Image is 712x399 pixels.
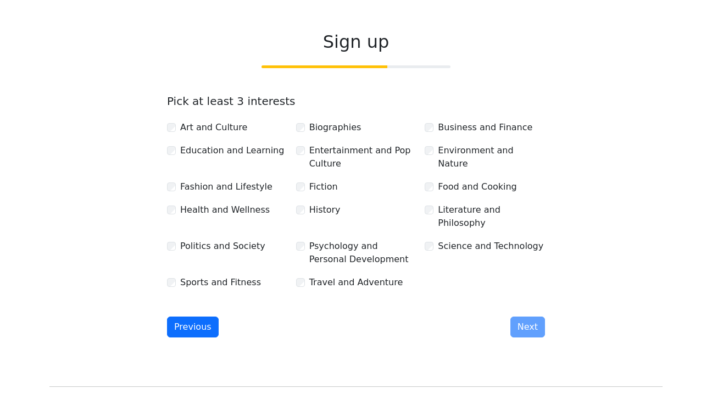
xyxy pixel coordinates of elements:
[438,121,532,134] label: Business and Finance
[438,203,545,230] label: Literature and Philosophy
[167,95,296,108] label: Pick at least 3 interests
[180,180,272,193] label: Fashion and Lifestyle
[438,180,516,193] label: Food and Cooking
[438,144,545,170] label: Environment and Nature
[180,240,265,253] label: Politics and Society
[438,240,543,253] label: Science and Technology
[180,144,284,157] label: Education and Learning
[309,144,416,170] label: Entertainment and Pop Culture
[167,31,545,52] h2: Sign up
[180,203,270,217] label: Health and Wellness
[167,317,219,337] button: Previous
[180,276,261,289] label: Sports and Fitness
[309,203,341,217] label: History
[309,276,403,289] label: Travel and Adventure
[309,240,416,266] label: Psychology and Personal Development
[309,180,338,193] label: Fiction
[180,121,247,134] label: Art and Culture
[309,121,361,134] label: Biographies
